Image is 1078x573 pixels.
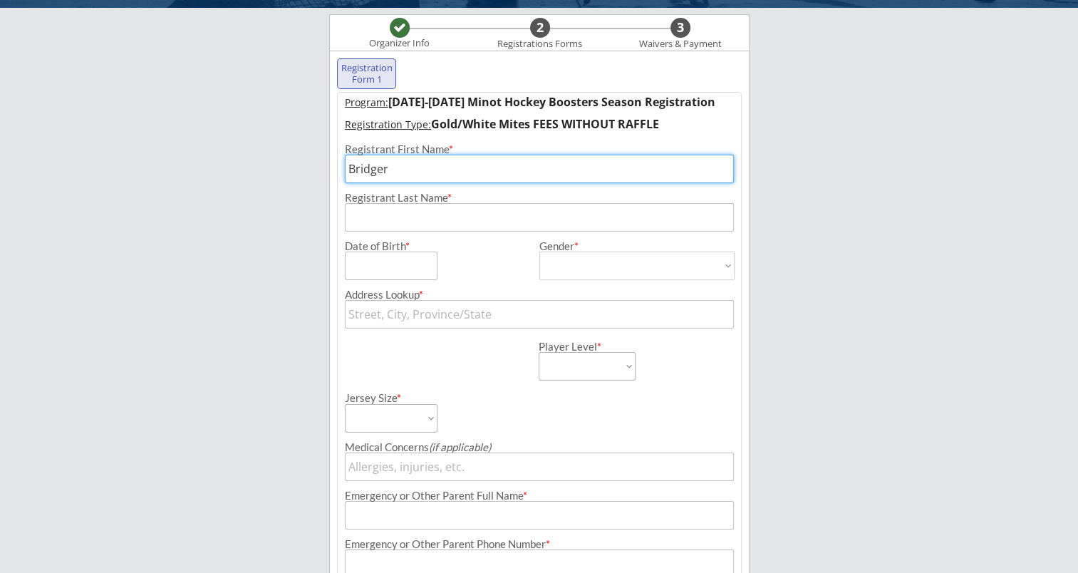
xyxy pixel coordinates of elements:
[345,393,418,403] div: Jersey Size
[631,38,730,50] div: Waivers & Payment
[345,442,734,453] div: Medical Concerns
[341,63,393,85] div: Registration Form 1
[345,95,388,109] u: Program:
[345,300,734,329] input: Street, City, Province/State
[345,118,431,131] u: Registration Type:
[345,144,734,155] div: Registrant First Name
[345,241,418,252] div: Date of Birth
[345,289,734,300] div: Address Lookup
[345,490,734,501] div: Emergency or Other Parent Full Name
[491,38,589,50] div: Registrations Forms
[429,440,491,453] em: (if applicable)
[539,341,636,352] div: Player Level
[388,94,715,110] strong: [DATE]-[DATE] Minot Hockey Boosters Season Registration
[670,20,690,36] div: 3
[345,192,734,203] div: Registrant Last Name
[345,539,734,549] div: Emergency or Other Parent Phone Number
[539,241,735,252] div: Gender
[345,453,734,481] input: Allergies, injuries, etc.
[530,20,550,36] div: 2
[361,38,439,49] div: Organizer Info
[431,116,659,132] strong: Gold/White Mites FEES WITHOUT RAFFLE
